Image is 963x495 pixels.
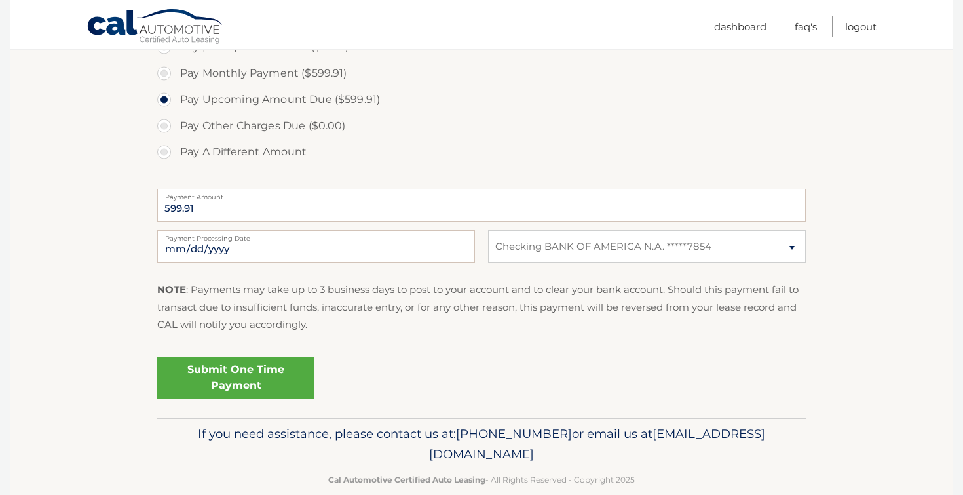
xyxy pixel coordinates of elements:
[845,16,877,37] a: Logout
[795,16,817,37] a: FAQ's
[157,281,806,333] p: : Payments may take up to 3 business days to post to your account and to clear your bank account....
[166,473,797,486] p: - All Rights Reserved - Copyright 2025
[157,283,186,296] strong: NOTE
[166,424,797,465] p: If you need assistance, please contact us at: or email us at
[456,426,572,441] span: [PHONE_NUMBER]
[157,230,475,241] label: Payment Processing Date
[157,357,314,399] a: Submit One Time Payment
[157,139,806,165] label: Pay A Different Amount
[157,189,806,199] label: Payment Amount
[157,189,806,222] input: Payment Amount
[86,9,224,47] a: Cal Automotive
[157,87,806,113] label: Pay Upcoming Amount Due ($599.91)
[328,475,485,485] strong: Cal Automotive Certified Auto Leasing
[157,113,806,139] label: Pay Other Charges Due ($0.00)
[714,16,766,37] a: Dashboard
[157,60,806,87] label: Pay Monthly Payment ($599.91)
[157,230,475,263] input: Payment Date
